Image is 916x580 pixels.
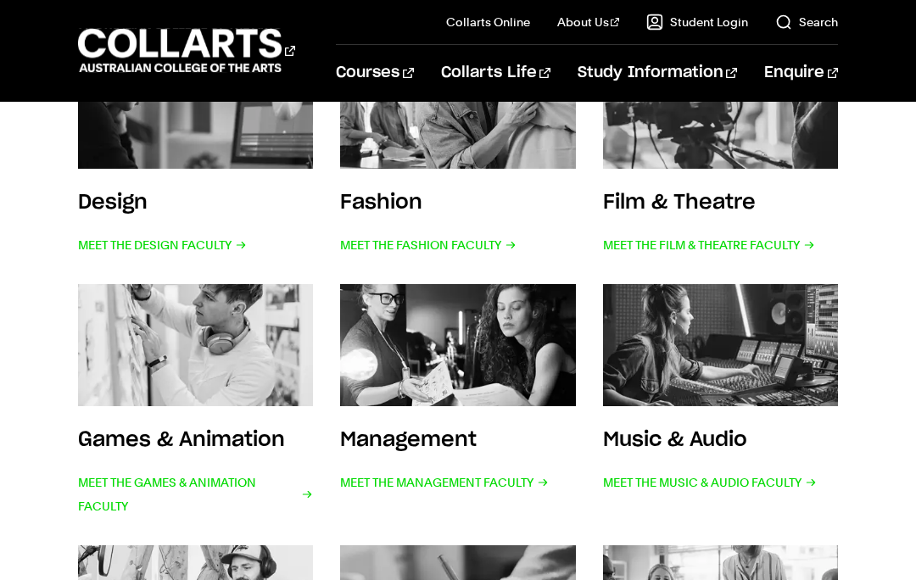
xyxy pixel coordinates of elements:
[336,45,413,101] a: Courses
[340,284,575,518] a: Management Meet the Management Faculty
[603,430,747,450] h3: Music & Audio
[340,192,422,213] h3: Fashion
[78,192,148,213] h3: Design
[603,471,817,494] span: Meet the Music & Audio Faculty
[340,430,477,450] h3: Management
[78,233,247,257] span: Meet the Design Faculty
[603,192,756,213] h3: Film & Theatre
[446,14,530,31] a: Collarts Online
[340,233,517,257] span: Meet the Fashion Faculty
[78,26,294,75] div: Go to homepage
[340,471,549,494] span: Meet the Management Faculty
[603,47,838,257] a: Film & Theatre Meet the Film & Theatre Faculty
[764,45,838,101] a: Enquire
[441,45,550,101] a: Collarts Life
[775,14,838,31] a: Search
[78,47,313,257] a: Design Meet the Design Faculty
[340,47,575,257] a: Fashion Meet the Fashion Faculty
[557,14,620,31] a: About Us
[78,284,313,518] a: Games & Animation Meet the Games & Animation Faculty
[78,471,313,518] span: Meet the Games & Animation Faculty
[578,45,737,101] a: Study Information
[603,284,838,518] a: Music & Audio Meet the Music & Audio Faculty
[603,233,815,257] span: Meet the Film & Theatre Faculty
[78,430,285,450] h3: Games & Animation
[646,14,748,31] a: Student Login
